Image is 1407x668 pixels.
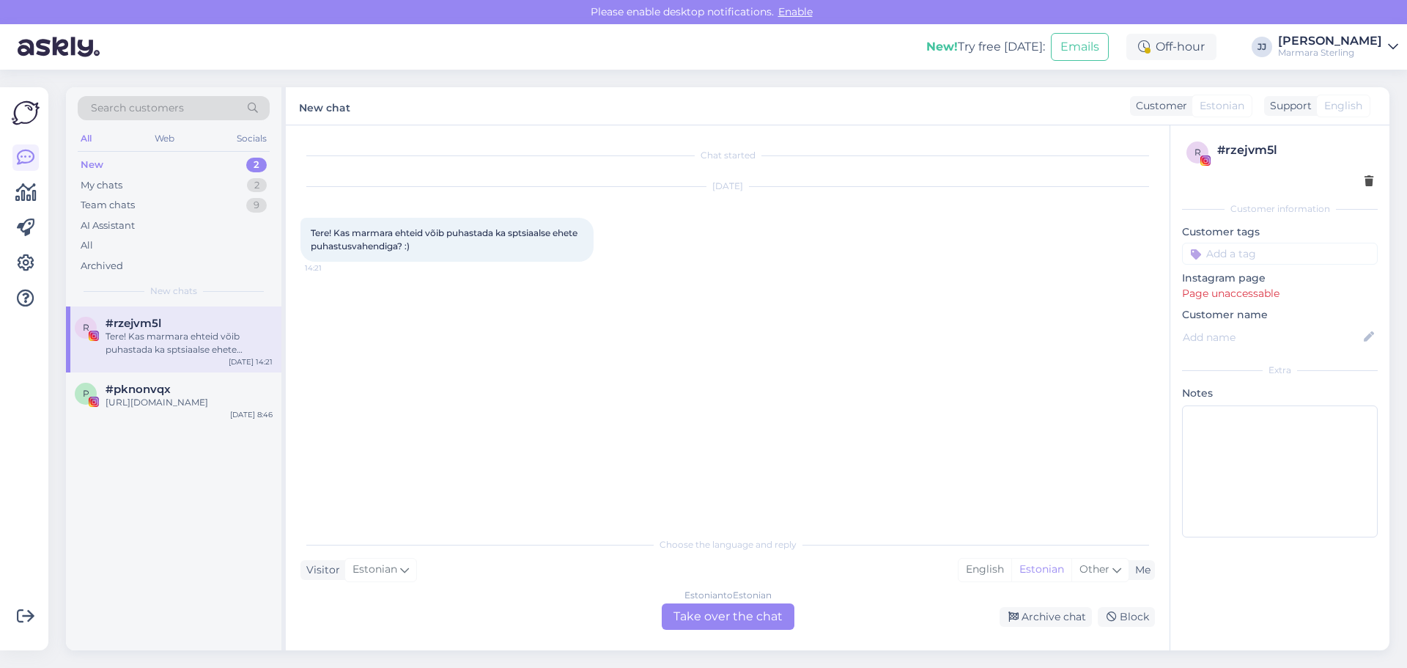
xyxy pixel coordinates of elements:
span: New chats [150,285,197,298]
div: Marmara Sterling [1278,47,1382,59]
div: Extra [1182,364,1378,377]
input: Add a tag [1182,243,1378,265]
p: Page unaccessable [1182,286,1378,301]
div: New [81,158,103,172]
div: All [78,129,95,148]
span: p [83,388,89,399]
span: #pknonvqx [106,383,171,396]
div: Block [1098,607,1155,627]
div: All [81,238,93,253]
p: Instagram page [1182,271,1378,286]
span: #rzejvm5l [106,317,161,330]
div: Customer [1130,98,1187,114]
span: Search customers [91,100,184,116]
span: r [83,322,89,333]
span: r [1194,147,1201,158]
div: Visitor [300,562,340,578]
span: Enable [774,5,817,18]
div: Chat started [300,149,1155,162]
span: Tere! Kas marmara ehteid võib puhastada ka sptsiaalse ehete puhastusvahendiga? :) [311,227,580,252]
b: New! [926,40,958,54]
div: Try free [DATE]: [926,38,1045,56]
div: Archive chat [1000,607,1092,627]
div: My chats [81,178,122,193]
div: Customer information [1182,202,1378,216]
div: [PERSON_NAME] [1278,35,1382,47]
div: 2 [247,178,267,193]
span: 14:21 [305,263,360,274]
div: Socials [234,129,270,148]
p: Customer tags [1182,224,1378,240]
div: [DATE] 8:46 [230,409,273,420]
div: JJ [1252,37,1272,57]
div: [DATE] [300,180,1155,193]
div: [URL][DOMAIN_NAME] [106,396,273,409]
div: Support [1264,98,1312,114]
div: AI Assistant [81,219,135,233]
div: Estonian to Estonian [684,589,772,602]
span: Estonian [352,562,397,578]
div: Web [152,129,177,148]
p: Customer name [1182,307,1378,323]
div: # rzejvm5l [1217,142,1373,159]
div: Take over the chat [662,603,794,630]
div: Tere! Kas marmara ehteid võib puhastada ka sptsiaalse ehete puhastusvahendiga? :) [106,330,273,356]
span: English [1324,98,1362,114]
div: Estonian [1011,559,1071,581]
span: Estonian [1200,98,1244,114]
div: Choose the language and reply [300,538,1155,551]
a: [PERSON_NAME]Marmara Sterling [1278,35,1398,59]
div: Off-hour [1126,34,1216,60]
div: 9 [246,198,267,213]
div: Team chats [81,198,135,213]
span: Other [1079,562,1109,576]
label: New chat [299,96,350,116]
img: Askly Logo [12,99,40,127]
div: [DATE] 14:21 [229,356,273,367]
div: 2 [246,158,267,172]
div: Me [1129,562,1151,578]
button: Emails [1051,33,1109,61]
div: English [959,559,1011,581]
p: Notes [1182,386,1378,401]
input: Add name [1183,329,1361,345]
div: Archived [81,259,123,274]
